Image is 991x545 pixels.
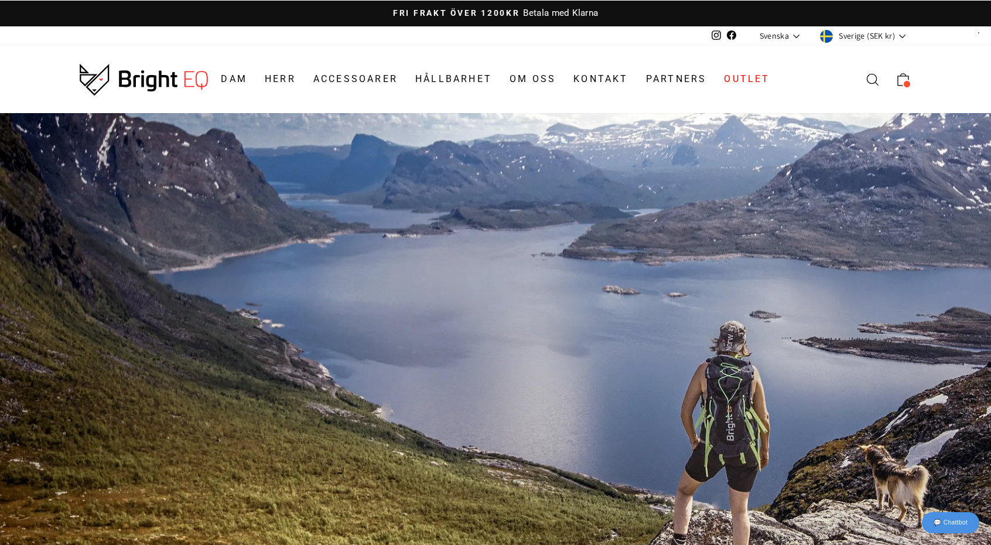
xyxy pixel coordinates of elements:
a: Kontakt [565,68,637,91]
a: Dam [212,68,256,91]
a: Hållbarhet [406,68,501,91]
span: Sverige (SEK kr) [833,30,895,42]
a: Outlet [715,68,778,91]
button: Sverige (SEK kr) [817,26,911,45]
span: Betala med Klarna [520,8,598,18]
a: Herr [256,68,305,91]
a: Om oss [501,68,565,91]
span: Fri frakt över 1200kr [393,8,520,18]
a: Accessoarer [305,68,406,91]
a: Partners [637,68,716,91]
ul: Primary [212,68,778,91]
span: Svenska [760,30,789,42]
div: 💬 Chattbot [922,512,979,533]
button: Svenska [757,27,805,45]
